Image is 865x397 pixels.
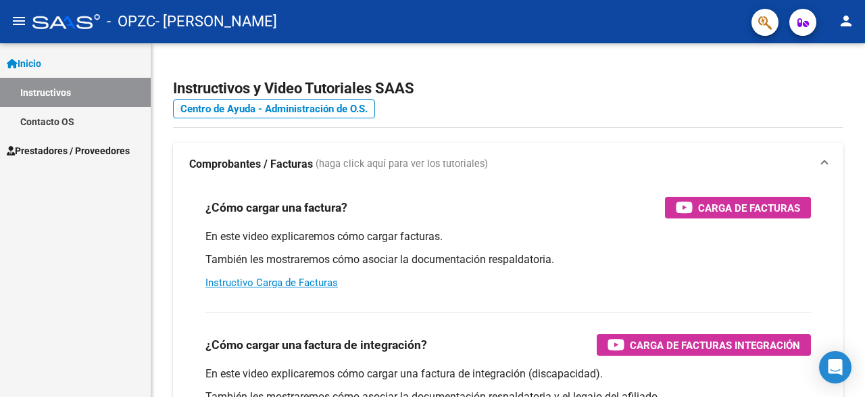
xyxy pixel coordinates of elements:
[665,197,811,218] button: Carga de Facturas
[698,200,800,216] span: Carga de Facturas
[205,367,811,381] p: En este video explicaremos cómo cargar una factura de integración (discapacidad).
[189,157,313,172] strong: Comprobantes / Facturas
[838,13,854,29] mat-icon: person
[11,13,27,29] mat-icon: menu
[107,7,155,37] span: - OPZC
[173,143,843,186] mat-expansion-panel-header: Comprobantes / Facturas (haga click aquí para ver los tutoriales)
[173,99,375,118] a: Centro de Ayuda - Administración de O.S.
[205,335,427,354] h3: ¿Cómo cargar una factura de integración?
[7,56,41,71] span: Inicio
[173,76,843,101] h2: Instructivos y Video Tutoriales SAAS
[205,252,811,267] p: También les mostraremos cómo asociar la documentación respaldatoria.
[155,7,277,37] span: - [PERSON_NAME]
[205,277,338,289] a: Instructivo Carga de Facturas
[316,157,488,172] span: (haga click aquí para ver los tutoriales)
[819,351,851,383] div: Open Intercom Messenger
[205,229,811,244] p: En este video explicaremos cómo cargar facturas.
[630,337,800,354] span: Carga de Facturas Integración
[597,334,811,356] button: Carga de Facturas Integración
[7,143,130,158] span: Prestadores / Proveedores
[205,198,347,217] h3: ¿Cómo cargar una factura?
